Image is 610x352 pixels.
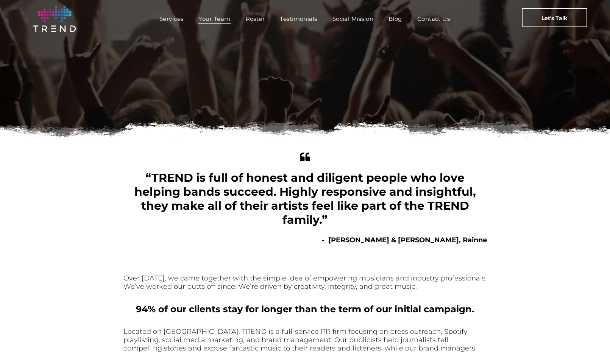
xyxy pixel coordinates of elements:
[322,236,487,244] b: - [PERSON_NAME] & [PERSON_NAME], Rainne
[541,9,567,28] span: Let's Talk
[325,13,381,24] a: Social Mission
[134,171,476,227] span: “TREND is full of honest and diligent people who love helping bands succeed. Highly responsive an...
[272,13,325,24] a: Testimonials
[238,13,273,24] a: Roster
[410,13,458,24] a: Contact Us
[191,13,238,24] a: Your Team
[123,274,487,291] font: Over [DATE], we came together with the simple idea of empowering musicians and industry professio...
[381,13,410,24] a: Blog
[152,13,191,24] a: Services
[522,8,587,27] a: Let's Talk
[33,6,76,32] img: logo
[136,304,474,315] b: 94% of our clients stay for longer than the term of our initial campaign.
